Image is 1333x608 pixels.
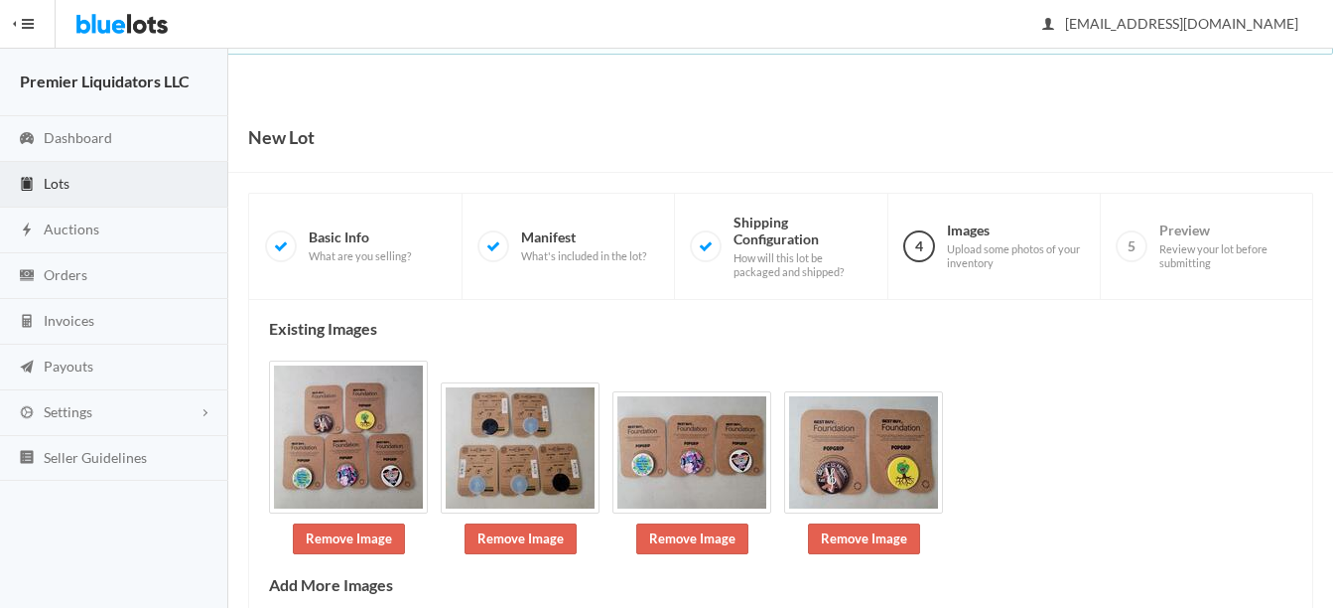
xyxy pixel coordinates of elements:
[44,266,87,283] span: Orders
[309,249,411,263] span: What are you selling?
[44,449,147,466] span: Seller Guidelines
[521,228,646,263] span: Manifest
[733,251,870,278] span: How will this lot be packaged and shipped?
[465,524,577,554] a: Remove Image
[1043,15,1298,32] span: [EMAIL_ADDRESS][DOMAIN_NAME]
[17,130,37,149] ion-icon: speedometer
[309,228,411,263] span: Basic Info
[17,404,37,423] ion-icon: cog
[44,129,112,146] span: Dashboard
[269,320,1292,338] h4: Existing Images
[784,391,943,514] img: b0f7469f-2e73-4167-a0cf-2dcbbe4772a6-1753193062.jpg
[17,176,37,195] ion-icon: clipboard
[521,249,646,263] span: What's included in the lot?
[1038,16,1058,35] ion-icon: person
[20,72,190,90] strong: Premier Liquidators LLC
[44,312,94,329] span: Invoices
[44,403,92,420] span: Settings
[17,267,37,286] ion-icon: cash
[1116,230,1147,262] span: 5
[947,222,1084,269] span: Images
[17,359,37,378] ion-icon: paper plane
[248,122,315,152] h1: New Lot
[441,382,600,514] img: 028b0213-fc2f-4466-8e28-838d3c8a8c7e-1753193062.jpg
[636,524,748,554] a: Remove Image
[808,524,920,554] a: Remove Image
[269,361,428,514] img: e2d02c20-468a-4562-9dba-b855f5fe0600-1753193061.jpg
[44,221,99,237] span: Auctions
[17,313,37,332] ion-icon: calculator
[1159,222,1296,269] span: Preview
[947,242,1084,269] span: Upload some photos of your inventory
[44,358,93,375] span: Payouts
[1159,242,1296,269] span: Review your lot before submitting
[612,391,771,514] img: b71f4be6-5182-4dbe-9df0-0370e8e4f653-1753193062.jpg
[44,175,69,192] span: Lots
[903,230,935,262] span: 4
[269,576,1292,594] h4: Add More Images
[293,524,405,554] a: Remove Image
[17,449,37,468] ion-icon: list box
[733,214,870,279] span: Shipping Configuration
[17,222,37,240] ion-icon: flash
